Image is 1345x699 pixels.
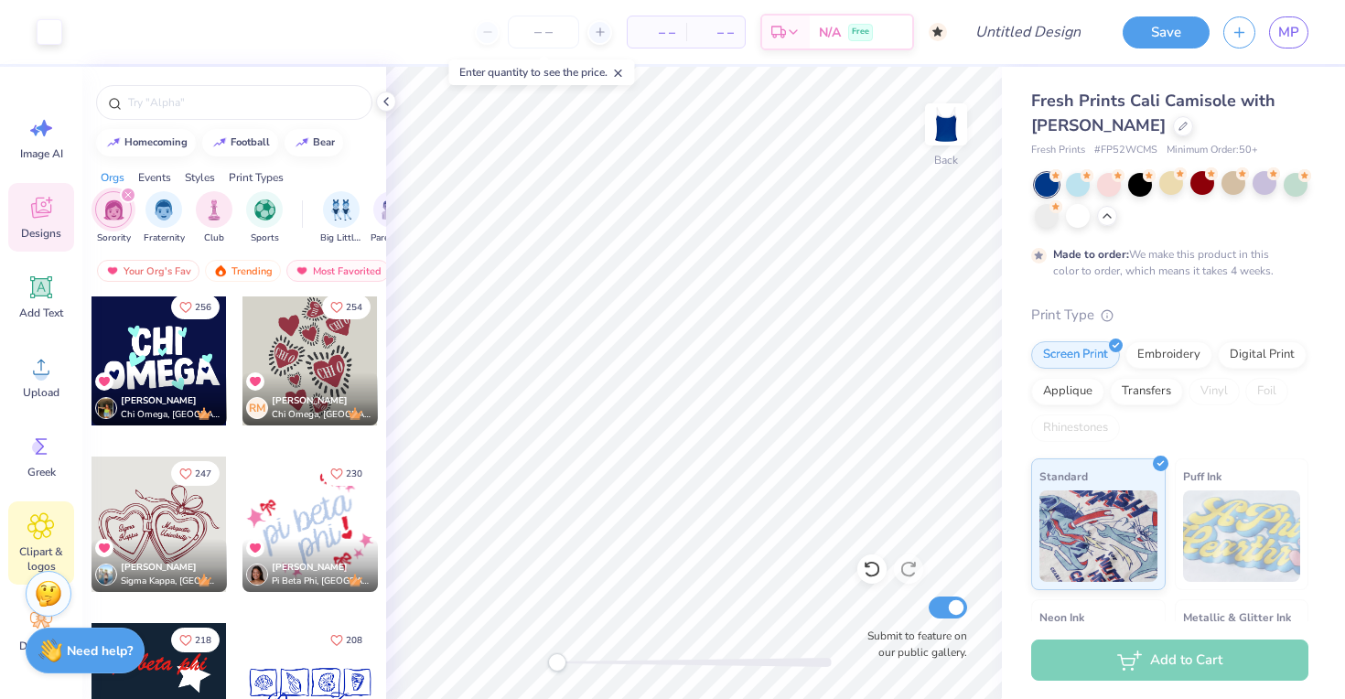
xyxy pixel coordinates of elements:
div: Digital Print [1218,341,1307,369]
span: Pi Beta Phi, [GEOGRAPHIC_DATA][US_STATE] [272,575,371,588]
span: MP [1278,22,1299,43]
input: – – [508,16,579,48]
span: Clipart & logos [11,544,71,574]
span: Image AI [20,146,63,161]
span: Sorority [97,231,131,245]
span: – – [639,23,675,42]
img: Puff Ink [1183,490,1301,582]
span: 208 [346,636,362,645]
img: most_fav.gif [295,264,309,277]
div: Styles [185,169,215,186]
div: filter for Big Little Reveal [320,191,362,245]
img: Sports Image [254,199,275,220]
span: [PERSON_NAME] [121,561,197,574]
div: Screen Print [1031,341,1120,369]
span: Sports [251,231,279,245]
span: 230 [346,469,362,479]
div: Print Types [229,169,284,186]
div: filter for Sports [246,191,283,245]
div: Your Org's Fav [97,260,199,282]
span: 247 [195,469,211,479]
div: Events [138,169,171,186]
span: Puff Ink [1183,467,1221,486]
div: Vinyl [1189,378,1240,405]
div: filter for Sorority [95,191,132,245]
img: trend_line.gif [106,137,121,148]
button: filter button [144,191,185,245]
button: Like [322,295,371,319]
div: Enter quantity to see the price. [449,59,635,85]
img: Big Little Reveal Image [331,199,351,220]
span: Designs [21,226,61,241]
button: filter button [246,191,283,245]
button: Like [171,295,220,319]
div: Applique [1031,378,1104,405]
button: football [202,129,278,156]
span: Greek [27,465,56,479]
img: most_fav.gif [105,264,120,277]
span: Standard [1039,467,1088,486]
span: Free [852,26,869,38]
div: Trending [205,260,281,282]
a: MP [1269,16,1308,48]
div: Print Type [1031,305,1308,326]
div: Foil [1245,378,1288,405]
span: 256 [195,303,211,312]
img: trend_line.gif [295,137,309,148]
button: Save [1123,16,1210,48]
div: Rhinestones [1031,414,1120,442]
div: Back [934,152,958,168]
div: Orgs [101,169,124,186]
div: Transfers [1110,378,1183,405]
img: trend_line.gif [212,137,227,148]
span: Club [204,231,224,245]
span: [PERSON_NAME] [121,394,197,407]
div: Accessibility label [548,653,566,672]
button: filter button [371,191,413,245]
span: Upload [23,385,59,400]
strong: Made to order: [1053,247,1129,262]
strong: Need help? [67,642,133,660]
span: Neon Ink [1039,608,1084,627]
span: Big Little Reveal [320,231,362,245]
span: 254 [346,303,362,312]
span: Decorate [19,639,63,653]
span: Parent's Weekend [371,231,413,245]
img: Club Image [204,199,224,220]
div: filter for Club [196,191,232,245]
span: N/A [819,23,841,42]
span: Fresh Prints Cali Camisole with [PERSON_NAME] [1031,90,1275,136]
button: homecoming [96,129,196,156]
img: Standard [1039,490,1157,582]
span: Minimum Order: 50 + [1167,143,1258,158]
button: Like [171,628,220,652]
span: Fresh Prints [1031,143,1085,158]
button: filter button [320,191,362,245]
span: 218 [195,636,211,645]
span: Sigma Kappa, [GEOGRAPHIC_DATA] [121,575,220,588]
div: filter for Fraternity [144,191,185,245]
input: Try "Alpha" [126,93,360,112]
div: RM [246,397,268,419]
button: Like [171,461,220,486]
span: Chi Omega, [GEOGRAPHIC_DATA][US_STATE] [121,408,220,422]
div: football [231,137,270,147]
button: Like [322,628,371,652]
span: [PERSON_NAME] [272,394,348,407]
span: Fraternity [144,231,185,245]
button: filter button [95,191,132,245]
img: Sorority Image [103,199,124,220]
img: trending.gif [213,264,228,277]
div: homecoming [124,137,188,147]
span: Add Text [19,306,63,320]
span: [PERSON_NAME] [272,561,348,574]
button: filter button [196,191,232,245]
span: # FP52WCMS [1094,143,1157,158]
img: Back [928,106,964,143]
input: Untitled Design [961,14,1095,50]
span: – – [697,23,734,42]
img: Parent's Weekend Image [382,199,403,220]
button: bear [285,129,343,156]
span: Chi Omega, [GEOGRAPHIC_DATA] [272,408,371,422]
div: Embroidery [1125,341,1212,369]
